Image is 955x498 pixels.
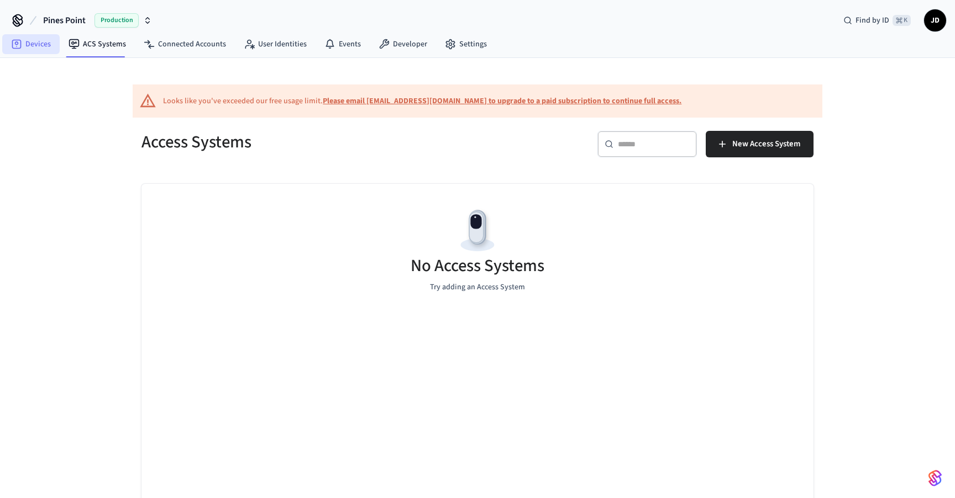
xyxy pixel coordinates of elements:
[925,10,945,30] span: JD
[323,96,681,107] a: Please email [EMAIL_ADDRESS][DOMAIN_NAME] to upgrade to a paid subscription to continue full access.
[43,14,86,27] span: Pines Point
[163,96,681,107] div: Looks like you've exceeded our free usage limit.
[706,131,814,157] button: New Access System
[856,15,889,26] span: Find by ID
[316,34,370,54] a: Events
[411,255,544,277] h5: No Access Systems
[453,206,502,256] img: Devices Empty State
[732,137,800,151] span: New Access System
[893,15,911,26] span: ⌘ K
[60,34,135,54] a: ACS Systems
[141,131,471,153] h5: Access Systems
[95,13,139,28] span: Production
[924,9,946,31] button: JD
[928,469,942,487] img: SeamLogoGradient.69752ec5.svg
[135,34,235,54] a: Connected Accounts
[2,34,60,54] a: Devices
[430,282,525,293] p: Try adding an Access System
[436,34,496,54] a: Settings
[835,10,920,30] div: Find by ID⌘ K
[370,34,436,54] a: Developer
[235,34,316,54] a: User Identities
